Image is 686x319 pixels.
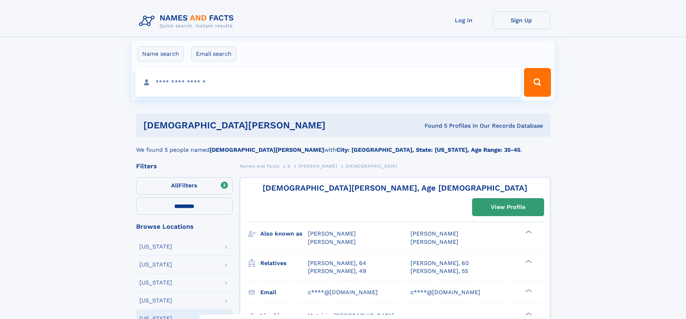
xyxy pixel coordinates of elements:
div: View Profile [491,199,525,215]
span: [PERSON_NAME] [411,230,458,237]
div: Found 5 Profiles In Our Records Database [375,122,543,130]
a: [PERSON_NAME], 55 [411,267,468,275]
a: Names and Facts [240,161,279,170]
div: [US_STATE] [139,298,172,304]
label: Email search [191,46,236,61]
img: Logo Names and Facts [136,12,240,31]
a: [PERSON_NAME], 49 [308,267,366,275]
div: ❯ [524,288,532,293]
label: Name search [138,46,184,61]
span: [PERSON_NAME] [299,164,337,169]
span: [PERSON_NAME] [308,238,356,245]
div: [US_STATE] [139,262,172,268]
input: search input [135,68,521,97]
div: ❯ [524,230,532,234]
div: ❯ [524,311,532,316]
b: [DEMOGRAPHIC_DATA][PERSON_NAME] [210,146,324,153]
span: [PERSON_NAME] [308,230,356,237]
div: ❯ [524,259,532,264]
div: Filters [136,163,233,169]
a: Log In [435,12,493,29]
a: [PERSON_NAME], 60 [411,259,469,267]
span: [DEMOGRAPHIC_DATA] [345,164,398,169]
span: [PERSON_NAME] [411,238,458,245]
a: [PERSON_NAME], 64 [308,259,366,267]
h1: [DEMOGRAPHIC_DATA][PERSON_NAME] [143,121,375,130]
div: We found 5 people named with . [136,137,550,154]
div: [US_STATE] [139,280,172,286]
b: City: [GEOGRAPHIC_DATA], State: [US_STATE], Age Range: 35-45 [336,146,520,153]
div: [US_STATE] [139,244,172,250]
button: Search Button [524,68,551,97]
a: [DEMOGRAPHIC_DATA][PERSON_NAME], Age [DEMOGRAPHIC_DATA] [263,183,527,192]
a: S [287,161,291,170]
div: Browse Locations [136,223,233,230]
span: All [171,182,179,189]
h3: Email [260,286,308,299]
span: Metairie, [GEOGRAPHIC_DATA] [308,312,394,319]
h3: Also known as [260,228,308,240]
a: Sign Up [493,12,550,29]
a: View Profile [472,199,544,216]
label: Filters [136,177,233,195]
h3: Relatives [260,257,308,269]
span: S [287,164,291,169]
a: [PERSON_NAME] [299,161,337,170]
